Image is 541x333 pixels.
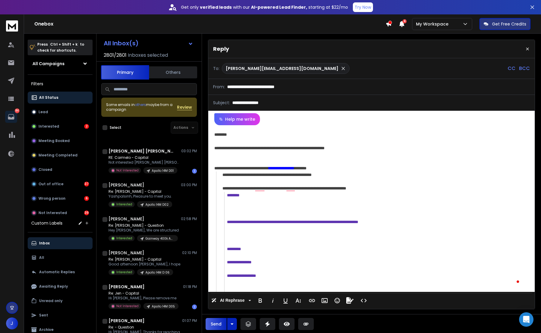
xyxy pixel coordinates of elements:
a: 84 [5,111,17,123]
p: Gainway 400k Apollo (4) --- Re-run [145,236,174,241]
div: Some emails in maybe from a campaign [106,102,177,112]
button: Sent [28,309,93,321]
h1: All Inbox(s) [104,40,139,46]
p: Apollo 14M D02 [145,202,169,207]
h1: [PERSON_NAME] [109,250,144,256]
button: All Campaigns [28,58,93,70]
h3: Filters [28,80,93,88]
p: Unread only [39,298,63,303]
p: Subject: [213,100,230,106]
button: Italic (Ctrl+I) [267,295,279,307]
p: Not Interested [38,210,67,215]
p: Yashpalsinh, Pleasure to meet you. [109,194,172,199]
p: 84 [15,108,20,113]
div: To enrich screen reader interactions, please activate Accessibility in Grammarly extension settings [208,125,535,292]
button: Automatic Replies [28,266,93,278]
p: Not Interested [116,168,139,173]
p: Interested [116,270,132,274]
p: Hi [PERSON_NAME], Please remove me [109,296,179,301]
div: 37 [84,182,89,186]
button: All Inbox(s) [99,37,198,49]
button: J [6,317,18,329]
button: Out of office37 [28,178,93,190]
p: Re: [PERSON_NAME] - Question [109,223,179,228]
p: 02:58 PM [181,216,197,221]
button: AI Rephrase [210,295,252,307]
img: logo [6,20,18,32]
p: 02:10 PM [182,250,197,255]
div: 1 [192,304,197,309]
p: Apollo 14M D05 [152,304,175,309]
p: Not Interested [116,304,139,308]
h1: [PERSON_NAME] [PERSON_NAME] [109,148,175,154]
p: 01:07 PM [182,318,197,323]
h1: All Campaigns [32,61,65,67]
span: Ctrl + Shift + k [49,41,78,48]
p: All [39,255,44,260]
button: All Status [28,92,93,104]
p: Inbox [39,241,50,246]
p: My Workspace [416,21,451,27]
button: Meeting Booked [28,135,93,147]
p: Re: - Question [109,325,181,330]
h1: [PERSON_NAME] [109,284,145,290]
p: From: [213,84,225,90]
p: Closed [38,167,52,172]
div: 2 [84,124,89,129]
button: Others [149,66,197,79]
p: Try Now [355,4,371,10]
div: Open Intercom Messenger [519,312,533,327]
p: Re: Jen - Capital [109,291,179,296]
h1: [PERSON_NAME] [109,216,144,222]
button: Interested2 [28,120,93,132]
button: Underline (Ctrl+U) [280,295,291,307]
button: Closed [28,164,93,176]
p: 03:02 PM [181,149,197,153]
p: Meeting Booked [38,138,70,143]
div: 6 [84,196,89,201]
p: Not interested [PERSON_NAME] [PERSON_NAME] [109,160,181,165]
button: Lead [28,106,93,118]
button: Primary [101,65,149,80]
p: Out of office [38,182,63,186]
p: To: [213,65,219,71]
h3: Custom Labels [31,220,63,226]
p: Apollo 14M D 06 [145,270,170,275]
p: Interested [116,202,132,207]
div: 1 [192,169,197,174]
p: Lead [38,110,48,114]
p: 03:00 PM [181,183,197,187]
button: More Text [292,295,304,307]
p: Automatic Replies [39,270,75,274]
span: others [135,102,146,107]
h1: [PERSON_NAME] [109,318,145,324]
label: Select [110,125,121,130]
button: Wrong person6 [28,192,93,204]
button: Awaiting Reply [28,280,93,292]
p: BCC [519,65,530,72]
div: 39 [84,210,89,215]
h1: [PERSON_NAME] [109,182,144,188]
button: Meeting Completed [28,149,93,161]
button: Unread only [28,295,93,307]
button: Insert Link (Ctrl+K) [306,295,318,307]
p: Get only with our starting at $22/mo [181,4,348,10]
button: Review [177,104,192,110]
strong: verified leads [200,4,232,10]
h1: Onebox [34,20,386,28]
p: Hey [PERSON_NAME], We are structured [109,228,179,233]
p: Re: [PERSON_NAME] - Capital [109,257,180,262]
p: Get Free Credits [492,21,526,27]
button: Bold (Ctrl+B) [255,295,266,307]
button: Try Now [353,2,373,12]
button: Send [206,318,227,330]
button: Help me write [214,113,260,125]
p: Interested [116,236,132,241]
p: CC [508,65,515,72]
button: Get Free Credits [479,18,530,30]
span: 4 [402,19,407,23]
p: Press to check for shortcuts. [37,41,84,53]
button: Inbox [28,237,93,249]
